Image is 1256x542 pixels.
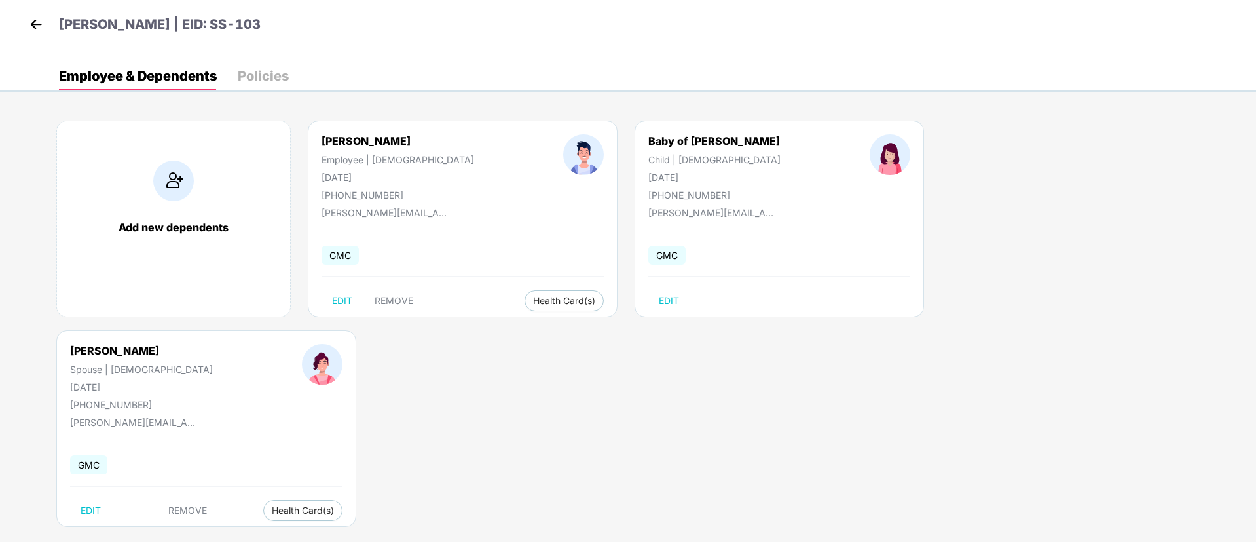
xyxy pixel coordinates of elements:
span: Health Card(s) [272,507,334,514]
button: REMOVE [364,290,424,311]
p: [PERSON_NAME] | EID: SS-103 [59,14,261,35]
img: addIcon [153,161,194,201]
div: Employee & Dependents [59,69,217,83]
img: profileImage [302,344,342,385]
button: EDIT [70,500,111,521]
span: EDIT [332,296,352,306]
span: GMC [648,246,686,265]
div: [PERSON_NAME] [322,134,474,147]
div: [PHONE_NUMBER] [70,399,213,410]
div: Add new dependents [70,221,277,234]
div: [PHONE_NUMBER] [648,189,781,201]
div: Child | [DEMOGRAPHIC_DATA] [648,154,781,165]
div: Employee | [DEMOGRAPHIC_DATA] [322,154,474,165]
button: Health Card(s) [525,290,604,311]
span: REMOVE [375,296,413,306]
button: EDIT [648,290,690,311]
div: [DATE] [70,381,213,393]
button: Health Card(s) [263,500,342,521]
img: profileImage [563,134,604,175]
img: back [26,14,46,34]
span: Health Card(s) [533,298,595,304]
div: [PERSON_NAME][EMAIL_ADDRESS][PERSON_NAME][DOMAIN_NAME] [648,207,779,218]
div: [DATE] [648,172,781,183]
div: [PHONE_NUMBER] [322,189,474,201]
div: Spouse | [DEMOGRAPHIC_DATA] [70,364,213,375]
div: [DATE] [322,172,474,183]
span: GMC [322,246,359,265]
img: profileImage [870,134,910,175]
span: EDIT [659,296,679,306]
div: Baby of [PERSON_NAME] [648,134,781,147]
div: [PERSON_NAME][EMAIL_ADDRESS][PERSON_NAME][DOMAIN_NAME] [322,207,453,218]
span: REMOVE [168,505,207,516]
span: EDIT [81,505,101,516]
button: EDIT [322,290,363,311]
div: [PERSON_NAME] [70,344,213,357]
div: [PERSON_NAME][EMAIL_ADDRESS][PERSON_NAME][DOMAIN_NAME] [70,417,201,428]
div: Policies [238,69,289,83]
span: GMC [70,455,107,474]
button: REMOVE [158,500,217,521]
